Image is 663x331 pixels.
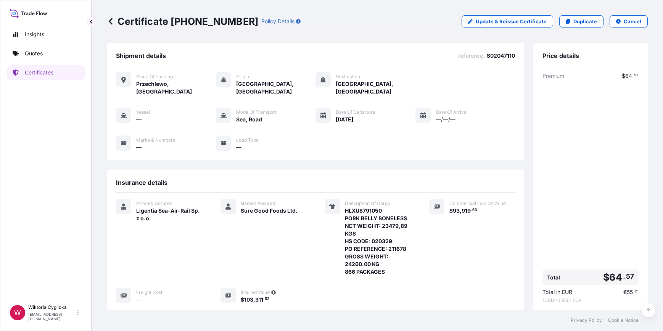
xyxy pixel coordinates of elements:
[453,208,460,213] span: 93
[542,52,579,60] span: Price details
[261,18,294,25] p: Policy Details
[236,116,262,123] span: Sea, Road
[136,74,173,80] span: Place of Loading
[542,288,572,296] span: Total in EUR
[241,289,270,295] span: Insured Value
[6,27,85,42] a: Insights
[624,18,641,25] p: Cancel
[542,297,639,304] span: 1 USD = 0.8551 EUR
[136,200,172,207] span: Primary Assured
[136,296,142,304] span: —
[241,297,244,302] span: $
[136,289,163,295] span: Freight Cost
[28,312,76,321] p: [EMAIL_ADDRESS][DOMAIN_NAME]
[608,317,639,323] a: Cookie Notice
[236,74,249,80] span: Origin
[457,52,484,60] span: Reference :
[471,209,472,212] span: .
[487,52,515,60] span: S02047110
[627,289,633,295] span: 55
[573,18,597,25] p: Duplicate
[28,304,76,310] p: Wiktoria Cyglicka
[635,290,639,293] span: 21
[336,116,353,123] span: [DATE]
[476,18,547,25] p: Update & Reissue Certificate
[547,274,560,281] span: Total
[25,31,44,38] p: Insights
[6,65,85,80] a: Certificates
[107,15,258,27] p: Certificate [PHONE_NUMBER]
[263,298,264,300] span: .
[610,15,648,27] button: Cancel
[609,273,622,282] span: 64
[136,137,175,143] span: Marks & Numbers
[472,209,477,212] span: 56
[623,289,627,295] span: €
[236,137,259,143] span: Load Type
[449,200,506,207] span: Commercial Invoice Value
[559,15,603,27] a: Duplicate
[626,274,634,279] span: 57
[244,297,253,302] span: 103
[571,317,602,323] a: Privacy Policy
[622,73,625,79] span: $
[634,74,639,77] span: 57
[136,109,150,115] span: Vessel
[241,200,275,207] span: Named Assured
[265,298,269,300] span: 52
[236,109,277,115] span: Mode of Transport
[14,309,21,316] span: W
[255,297,263,302] span: 311
[136,144,142,151] span: —
[632,74,634,77] span: .
[136,207,202,222] span: Ligentia Sea-Air-Rail Sp. z o.o.
[241,207,298,215] span: Sure Good Foods Ltd.
[436,116,455,123] span: —/—/—
[542,72,564,80] span: Premium
[25,50,43,57] p: Quotes
[625,73,632,79] span: 64
[436,109,468,115] span: Date of Arrival
[462,208,471,213] span: 919
[449,208,453,213] span: $
[116,179,167,186] span: Insurance details
[136,116,142,123] span: —
[25,69,53,76] p: Certificates
[236,80,316,95] span: [GEOGRAPHIC_DATA], [GEOGRAPHIC_DATA]
[336,109,375,115] span: Date of Departure
[336,74,360,80] span: Destination
[253,297,255,302] span: ,
[136,80,216,95] span: Przechlewo, [GEOGRAPHIC_DATA]
[633,290,634,293] span: .
[462,15,553,27] a: Update & Reissue Certificate
[236,144,241,151] span: —
[623,274,625,279] span: .
[345,200,390,207] span: Description Of Cargo
[6,46,85,61] a: Quotes
[336,80,415,95] span: [GEOGRAPHIC_DATA], [GEOGRAPHIC_DATA]
[460,208,462,213] span: ,
[116,52,166,60] span: Shipment details
[345,207,411,276] span: HLXU8791050 PORK BELLY BONELESS NET WEIGHT: 23479,89 KGS HS CODE: 020329 PO REFERENCE: 211678 GRO...
[603,273,609,282] span: $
